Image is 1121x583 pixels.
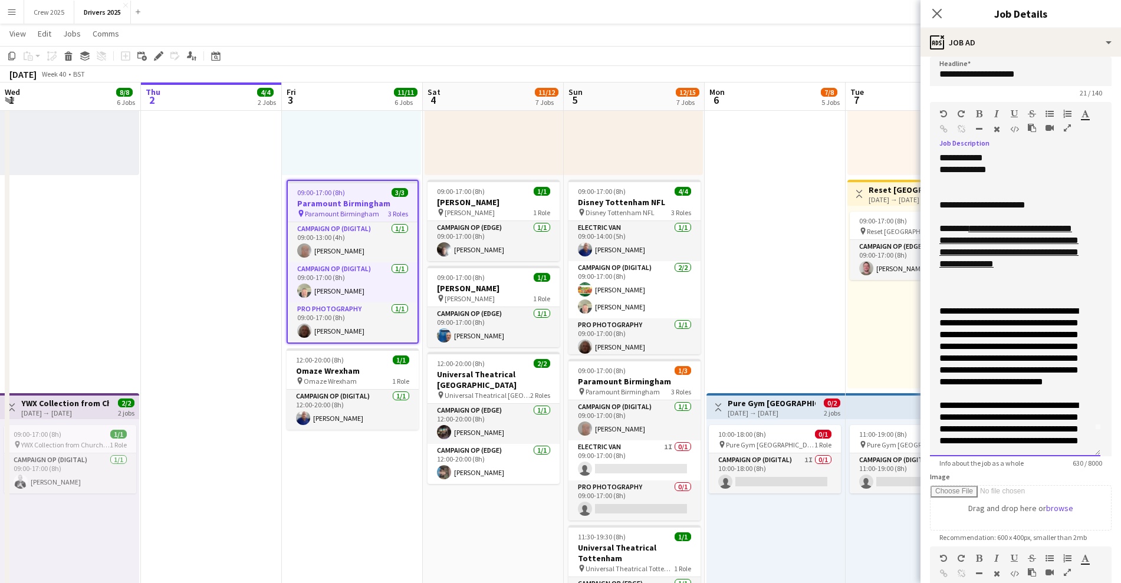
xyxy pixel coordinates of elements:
span: Thu [146,87,160,97]
span: Comms [93,28,119,39]
div: 6 Jobs [395,98,417,107]
span: 6 [708,93,725,107]
button: Crew 2025 [24,1,74,24]
button: Bold [975,554,983,563]
app-card-role: Campaign Op (Digital)1/109:00-17:00 (8h)[PERSON_NAME] [568,400,701,440]
span: Jobs [63,28,81,39]
span: Universal Theatrical Tottenham [586,564,674,573]
h3: Job Details [921,6,1121,21]
span: Edit [38,28,51,39]
button: Underline [1010,554,1018,563]
app-card-role: Campaign Op (Edge)1/109:00-17:00 (8h)[PERSON_NAME] [428,221,560,261]
app-card-role: Campaign Op (Digital)1I0/111:00-19:00 (8h) [850,453,982,493]
app-card-role: Electric Van1/109:00-14:00 (5h)[PERSON_NAME] [568,221,701,261]
app-job-card: 09:00-17:00 (8h)1/1[PERSON_NAME] [PERSON_NAME]1 RoleCampaign Op (Edge)1/109:00-17:00 (8h)[PERSON_... [428,266,560,347]
app-card-role: Pro Photography1/109:00-17:00 (8h)[PERSON_NAME] [288,302,418,342]
a: Comms [88,26,124,41]
app-job-card: 09:00-17:00 (8h)1/1[PERSON_NAME] [PERSON_NAME]1 RoleCampaign Op (Edge)1/109:00-17:00 (8h)[PERSON_... [428,180,560,261]
span: 11:30-19:30 (8h) [578,532,626,541]
button: HTML Code [1010,124,1018,134]
a: View [5,26,31,41]
h3: Reset [GEOGRAPHIC_DATA] [869,185,956,195]
h3: [PERSON_NAME] [428,197,560,207]
span: [PERSON_NAME] [445,294,495,303]
span: 3 Roles [388,209,408,218]
span: Mon [709,87,725,97]
span: 09:00-17:00 (8h) [437,273,485,282]
button: Strikethrough [1028,554,1036,563]
button: Text Color [1081,554,1089,563]
button: Italic [992,554,1001,563]
span: 4/4 [675,187,691,196]
span: 1 Role [392,377,409,386]
button: Redo [957,554,965,563]
span: Fri [287,87,296,97]
app-card-role: Campaign Op (Edge)1/109:00-17:00 (8h)[PERSON_NAME] [850,240,982,280]
div: Job Ad [921,28,1121,57]
div: [DATE] → [DATE] [21,409,109,417]
app-card-role: Campaign Op (Digital)1/109:00-17:00 (8h)[PERSON_NAME] [288,262,418,302]
app-job-card: 12:00-20:00 (8h)1/1Omaze Wrexham Omaze Wrexham1 RoleCampaign Op (Digital)1/112:00-20:00 (8h)[PERS... [287,348,419,430]
span: 4/4 [257,88,274,97]
span: Wed [5,87,20,97]
span: View [9,28,26,39]
div: 2 Jobs [258,98,276,107]
button: Insert video [1046,568,1054,577]
span: 09:00-17:00 (8h) [297,188,345,197]
span: 1 [3,93,20,107]
span: 1/1 [393,355,409,364]
span: 12:00-20:00 (8h) [437,359,485,368]
span: 630 / 8000 [1063,459,1112,467]
button: Clear Formatting [992,124,1001,134]
app-job-card: 12:00-20:00 (8h)2/2Universal Theatrical [GEOGRAPHIC_DATA] Universal Theatrical [GEOGRAPHIC_DATA]2... [428,352,560,484]
app-job-card: 10:00-18:00 (8h)0/1 Pure Gym [GEOGRAPHIC_DATA]1 RoleCampaign Op (Digital)1I0/110:00-18:00 (8h) [709,425,841,493]
app-card-role: Campaign Op (Digital)1/109:00-13:00 (4h)[PERSON_NAME] [288,222,418,262]
div: [DATE] → [DATE] [869,195,956,204]
span: 11:00-19:00 (8h) [859,430,907,439]
div: 2 jobs [118,407,134,417]
h3: Universal Theatrical [GEOGRAPHIC_DATA] [428,369,560,390]
button: Ordered List [1063,554,1071,563]
span: Info about the job as a whole [930,459,1033,467]
h3: Paramount Birmingham [568,376,701,387]
span: 2/2 [118,398,134,407]
span: 1 Role [533,208,550,217]
span: 09:00-17:00 (8h) [578,366,626,375]
button: Unordered List [1046,109,1054,118]
div: 6 Jobs [117,98,135,107]
button: Horizontal Line [975,124,983,134]
div: BST [73,70,85,78]
app-card-role: Campaign Op (Digital)1I0/110:00-18:00 (8h) [709,453,841,493]
button: Paste as plain text [1028,123,1036,133]
div: 2 jobs [824,407,840,417]
span: 09:00-17:00 (8h) [859,216,907,225]
span: 1 Role [674,564,691,573]
span: Week 40 [39,70,68,78]
app-job-card: 09:00-17:00 (8h)1/1 YWX Collection from Church [PERSON_NAME]1 RoleCampaign Op (Digital)1/109:00-1... [4,425,136,493]
span: [PERSON_NAME] [445,208,495,217]
div: [DATE] → [DATE] [728,409,816,417]
h3: Pure Gym [GEOGRAPHIC_DATA] [728,398,816,409]
h3: [PERSON_NAME] [428,283,560,294]
button: Ordered List [1063,109,1071,118]
button: Clear Formatting [992,569,1001,578]
span: Universal Theatrical [GEOGRAPHIC_DATA] [445,391,530,400]
span: Paramount Birmingham [586,387,660,396]
h3: Universal Theatrical Tottenham [568,542,701,564]
span: 3 Roles [671,208,691,217]
span: 1 Role [533,294,550,303]
button: Insert video [1046,123,1054,133]
app-card-role: Campaign Op (Digital)1/109:00-17:00 (8h)[PERSON_NAME] [4,453,136,493]
span: 3 Roles [671,387,691,396]
span: 1/1 [110,430,127,439]
div: 11:00-19:00 (8h)0/1 Pure Gym [GEOGRAPHIC_DATA]1 RoleCampaign Op (Digital)1I0/111:00-19:00 (8h) [850,425,982,493]
div: [DATE] [9,68,37,80]
button: Strikethrough [1028,109,1036,118]
div: 7 Jobs [676,98,699,107]
span: 21 / 140 [1070,88,1112,97]
app-job-card: 09:00-17:00 (8h)4/4Disney Tottenham NFL Disney Tottenham NFL3 RolesElectric Van1/109:00-14:00 (5h... [568,180,701,354]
